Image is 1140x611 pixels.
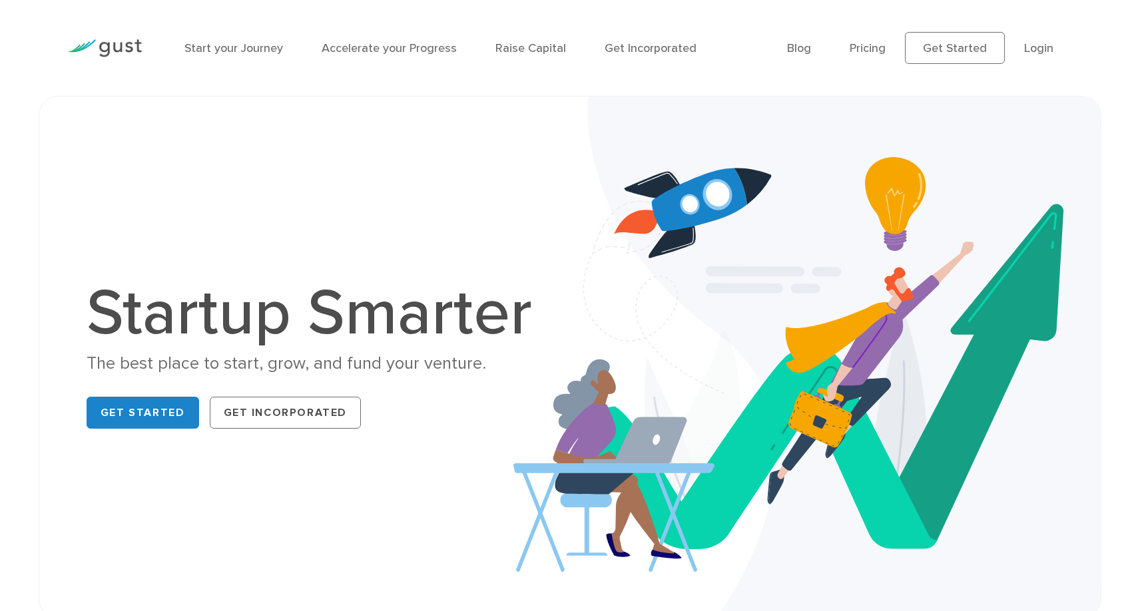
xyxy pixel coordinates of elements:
div: The best place to start, grow, and fund your venture. [87,352,546,375]
img: Gust Logo [67,39,142,57]
a: Get Started [905,32,1005,64]
a: Get Incorporated [210,397,362,429]
a: Login [1024,41,1053,55]
a: Blog [787,41,811,55]
h1: Startup Smarter [87,282,546,345]
a: Get Started [87,397,199,429]
a: Get Incorporated [605,41,697,55]
a: Pricing [850,41,886,55]
a: Accelerate your Progress [322,41,457,55]
a: Raise Capital [495,41,566,55]
a: Start your Journey [184,41,283,55]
